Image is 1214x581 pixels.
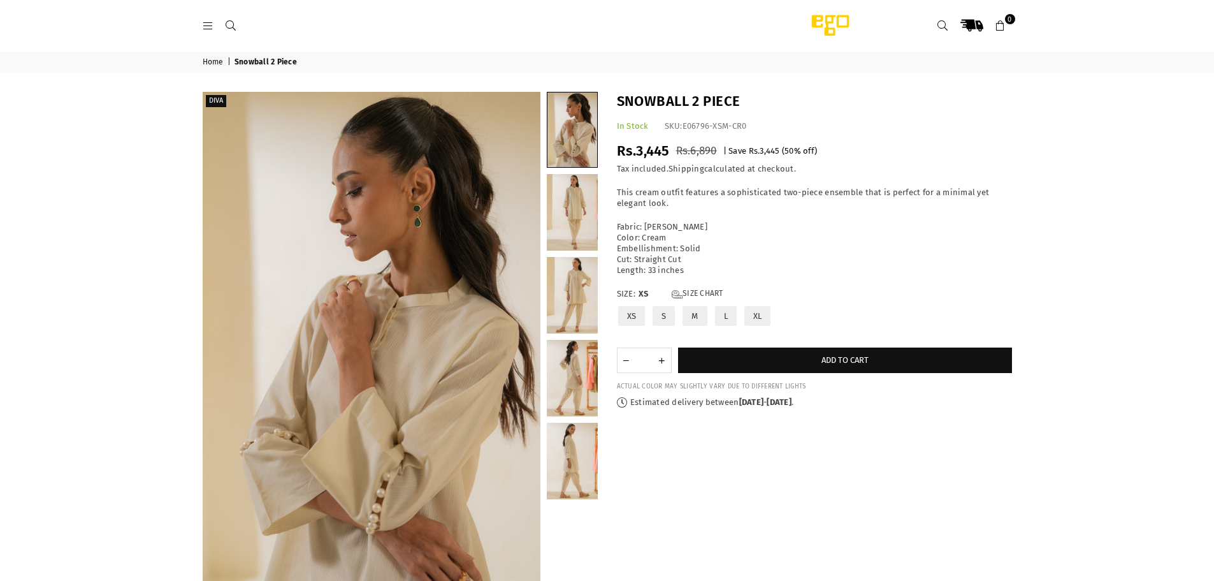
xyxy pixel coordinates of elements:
span: Add to cart [821,355,869,365]
a: Size Chart [672,289,723,300]
span: In Stock [617,121,649,131]
label: XS [617,305,647,327]
label: XL [743,305,772,327]
h1: Snowball 2 Piece [617,92,1012,112]
a: Search [932,14,955,37]
time: [DATE] [739,397,764,407]
span: 50 [784,146,794,156]
span: ( % off) [782,146,817,156]
p: This cream outfit features a sophisticated two-piece ensemble that is perfect for a minimal yet e... [617,188,1012,209]
a: Search [220,20,243,30]
p: Estimated delivery between - . [617,397,1012,408]
a: Shipping [668,164,704,174]
span: XS [639,289,664,300]
button: Add to cart [678,348,1012,373]
time: [DATE] [767,397,791,407]
label: Size: [617,289,1012,300]
div: SKU: [665,121,747,132]
quantity-input: Quantity [617,348,672,373]
a: Menu [197,20,220,30]
span: | [228,57,233,68]
label: S [651,305,676,327]
span: Save [728,146,746,156]
p: Fabric: [PERSON_NAME] Color: Cream Embellishment: Solid Cut: Straight Cut Length: 33 inches [617,222,1012,276]
div: Tax included. calculated at checkout. [617,164,1012,175]
span: Rs.6,890 [676,144,717,158]
span: Snowball 2 Piece [235,57,299,68]
span: Rs.3,445 [617,142,670,159]
span: 0 [1005,14,1015,24]
img: Ego [776,13,885,38]
label: Diva [206,95,226,107]
label: L [714,305,738,327]
span: Rs.3,445 [749,146,780,156]
a: 0 [989,14,1012,37]
span: E06796-XSM-CR0 [683,121,747,131]
label: M [681,305,708,327]
a: Home [203,57,226,68]
div: ACTUAL COLOR MAY SLIGHTLY VARY DUE TO DIFFERENT LIGHTS [617,383,1012,391]
span: | [723,146,726,156]
nav: breadcrumbs [193,52,1022,73]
